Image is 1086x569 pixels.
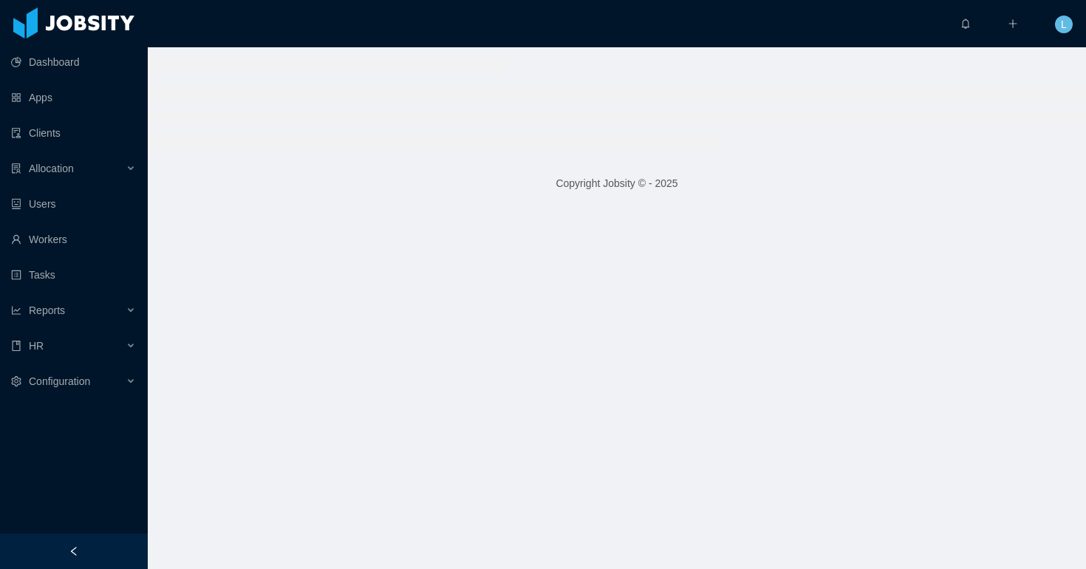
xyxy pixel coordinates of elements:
[29,163,74,174] span: Allocation
[11,163,21,174] i: icon: solution
[29,340,44,352] span: HR
[29,375,90,387] span: Configuration
[1061,16,1067,33] span: L
[1008,18,1018,29] i: icon: plus
[960,18,971,29] i: icon: bell
[11,118,136,148] a: icon: auditClients
[29,304,65,316] span: Reports
[11,225,136,254] a: icon: userWorkers
[11,305,21,316] i: icon: line-chart
[11,83,136,112] a: icon: appstoreApps
[11,260,136,290] a: icon: profileTasks
[11,341,21,351] i: icon: book
[11,189,136,219] a: icon: robotUsers
[11,376,21,386] i: icon: setting
[11,47,136,77] a: icon: pie-chartDashboard
[971,11,986,26] sup: 0
[148,158,1086,209] footer: Copyright Jobsity © - 2025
